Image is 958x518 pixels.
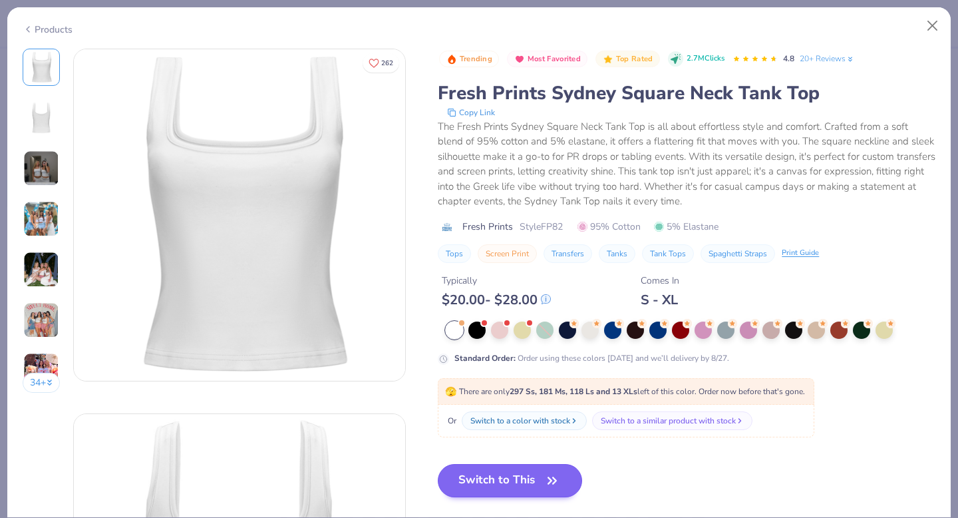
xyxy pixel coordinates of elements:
[783,53,794,64] span: 4.8
[25,102,57,134] img: Back
[445,415,456,427] span: Or
[445,386,805,397] span: There are only left of this color. Order now before that's gone.
[478,244,537,263] button: Screen Print
[514,54,525,65] img: Most Favorited sort
[687,53,724,65] span: 2.7M Clicks
[510,386,637,397] strong: 297 Ss, 181 Ms, 118 Ls and 13 XLs
[595,51,659,68] button: Badge Button
[445,386,456,398] span: 🫣
[599,244,635,263] button: Tanks
[462,220,513,234] span: Fresh Prints
[438,81,935,106] div: Fresh Prints Sydney Square Neck Tank Top
[438,222,456,232] img: brand logo
[800,53,855,65] a: 20+ Reviews
[23,252,59,288] img: User generated content
[442,274,551,288] div: Typically
[439,51,499,68] button: Badge Button
[544,244,592,263] button: Transfers
[782,248,819,259] div: Print Guide
[732,49,778,70] div: 4.8 Stars
[23,150,59,186] img: User generated content
[528,55,581,63] span: Most Favorited
[74,49,405,381] img: Front
[507,51,587,68] button: Badge Button
[438,464,582,497] button: Switch to This
[616,55,653,63] span: Top Rated
[443,106,499,119] button: copy to clipboard
[438,244,471,263] button: Tops
[642,244,694,263] button: Tank Tops
[470,415,570,427] div: Switch to a color with stock
[23,23,73,37] div: Products
[603,54,613,65] img: Top Rated sort
[446,54,457,65] img: Trending sort
[442,292,551,308] div: $ 20.00 - $ 28.00
[381,60,393,67] span: 262
[438,119,935,209] div: The Fresh Prints Sydney Square Neck Tank Top is all about effortless style and comfort. Crafted f...
[23,201,59,237] img: User generated content
[23,373,61,393] button: 34+
[641,292,679,308] div: S - XL
[654,220,718,234] span: 5% Elastane
[520,220,563,234] span: Style FP82
[23,302,59,338] img: User generated content
[23,353,59,389] img: User generated content
[641,274,679,288] div: Comes In
[601,415,736,427] div: Switch to a similar product with stock
[460,55,492,63] span: Trending
[462,411,587,430] button: Switch to a color with stock
[454,353,516,364] strong: Standard Order :
[577,220,641,234] span: 95% Cotton
[25,51,57,83] img: Front
[454,352,729,364] div: Order using these colors [DATE] and we’ll delivery by 8/27.
[920,13,945,39] button: Close
[363,53,399,73] button: Like
[592,411,752,430] button: Switch to a similar product with stock
[701,244,775,263] button: Spaghetti Straps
